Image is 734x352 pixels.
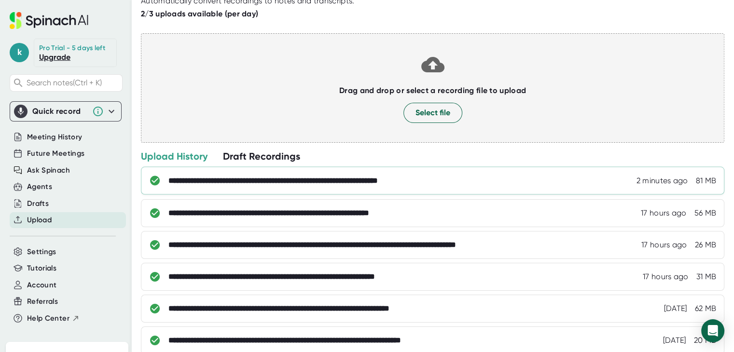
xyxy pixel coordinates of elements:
b: 2/3 uploads available (per day) [141,9,258,18]
button: Select file [403,103,462,123]
button: Referrals [27,296,58,307]
div: 62 MB [695,304,717,313]
div: Open Intercom Messenger [701,319,724,342]
span: k [10,43,29,62]
b: Drag and drop or select a recording file to upload [339,86,526,95]
button: Help Center [27,313,80,324]
div: Quick record [32,107,87,116]
span: Search notes (Ctrl + K) [27,78,120,87]
div: 10/1/2025, 7:11:44 PM [641,208,687,218]
div: 10/1/2025, 7:09:53 PM [641,240,687,250]
div: Pro Trial - 5 days left [39,44,105,53]
div: 20 MB [694,336,717,345]
button: Future Meetings [27,148,84,159]
button: Ask Spinach [27,165,70,176]
a: Upgrade [39,53,70,62]
button: Agents [27,181,52,192]
div: 10/2/2025, 12:23:33 PM [637,176,688,186]
button: Settings [27,246,56,257]
span: Select file [415,107,450,119]
div: 31 MB [696,272,717,282]
button: Account [27,280,56,291]
div: 10/1/2025, 4:21:30 AM [664,304,687,313]
div: 81 MB [696,176,717,186]
div: 56 MB [694,208,717,218]
div: Upload History [141,150,208,162]
div: 10/1/2025, 7:09:17 PM [643,272,689,282]
button: Drafts [27,198,49,209]
div: Draft Recordings [223,150,300,162]
button: Tutorials [27,263,56,274]
div: Quick record [14,102,117,121]
button: Upload [27,215,52,226]
div: 26 MB [695,240,717,250]
span: Help Center [27,313,69,324]
div: 10/1/2025, 4:15:35 AM [663,336,686,345]
button: Meeting History [27,132,82,143]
